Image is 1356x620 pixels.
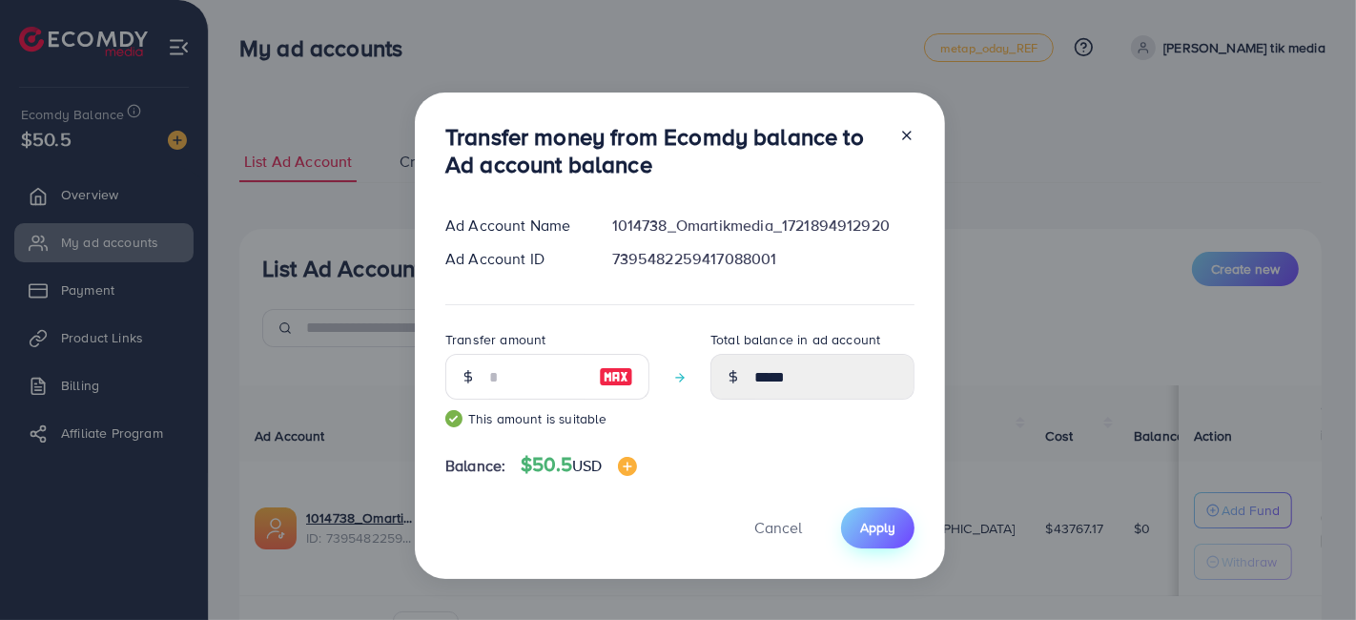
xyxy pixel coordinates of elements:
[618,457,637,476] img: image
[445,410,462,427] img: guide
[841,507,914,548] button: Apply
[1275,534,1342,606] iframe: Chat
[599,365,633,388] img: image
[430,215,597,237] div: Ad Account Name
[430,248,597,270] div: Ad Account ID
[860,518,895,537] span: Apply
[445,330,545,349] label: Transfer amount
[521,453,636,477] h4: $50.5
[754,517,802,538] span: Cancel
[445,123,884,178] h3: Transfer money from Ecomdy balance to Ad account balance
[730,507,826,548] button: Cancel
[445,409,649,428] small: This amount is suitable
[710,330,880,349] label: Total balance in ad account
[597,248,930,270] div: 7395482259417088001
[445,455,505,477] span: Balance:
[572,455,602,476] span: USD
[597,215,930,237] div: 1014738_Omartikmedia_1721894912920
